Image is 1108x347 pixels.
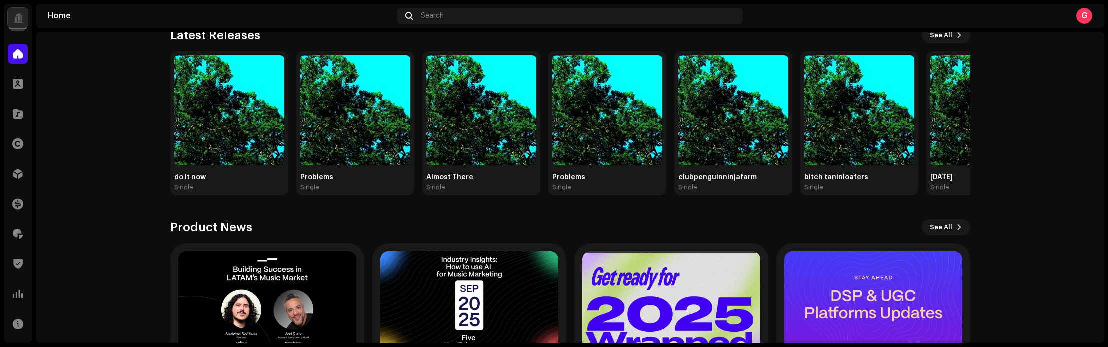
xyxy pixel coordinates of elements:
[300,173,410,181] div: Problems
[804,183,823,191] div: Single
[426,183,445,191] div: Single
[922,219,970,235] button: See All
[300,183,319,191] div: Single
[678,183,697,191] div: Single
[174,55,284,165] img: 79e05bf8-a82f-49a0-a9fc-f2648f008f3a
[174,173,284,181] div: do it now
[552,183,571,191] div: Single
[804,55,914,165] img: 6c5623dc-991d-485a-96d1-354a8f3b18c1
[174,183,193,191] div: Single
[678,55,788,165] img: f3efc49c-7501-4b6c-bd56-ab057656ad2a
[170,27,260,43] h3: Latest Releases
[300,55,410,165] img: 1d85516a-3bea-4c8a-b1b9-1f8ddc65f50a
[426,55,536,165] img: 46938522-18f2-4768-8263-26ef80881c4e
[922,27,970,43] button: See All
[421,12,444,20] span: Search
[804,173,914,181] div: bitch taninloafers
[552,173,662,181] div: Problems
[1076,8,1092,24] div: G
[678,173,788,181] div: clubpenguinninjafarm
[930,55,1040,165] img: ed5f1c34-6a64-4827-ad2a-9f71792449fb
[48,12,393,20] div: Home
[552,55,662,165] img: def69886-5c4b-4dfd-9a98-0a9b15d82608
[170,219,252,235] h3: Product News
[930,25,952,45] span: See All
[426,173,536,181] div: Almost There
[930,217,952,237] span: See All
[930,173,1040,181] div: [DATE]
[930,183,949,191] div: Single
